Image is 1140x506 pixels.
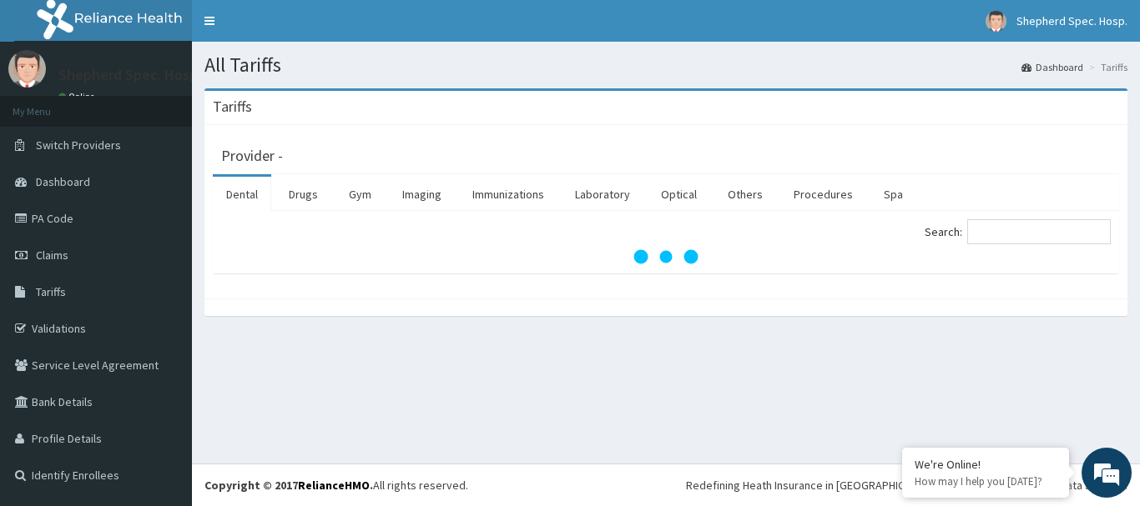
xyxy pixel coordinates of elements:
strong: Copyright © 2017 . [204,478,373,493]
img: User Image [986,11,1006,32]
a: Imaging [389,177,455,212]
a: Optical [648,177,710,212]
span: Tariffs [36,284,66,299]
h1: All Tariffs [204,54,1127,76]
img: User Image [8,50,46,88]
span: Shepherd Spec. Hosp. [1016,13,1127,28]
a: Procedures [780,177,866,212]
footer: All rights reserved. [192,463,1140,506]
div: Redefining Heath Insurance in [GEOGRAPHIC_DATA] using Telemedicine and Data Science! [686,477,1127,493]
p: How may I help you today? [915,474,1057,488]
a: RelianceHMO [298,478,370,493]
h3: Tariffs [213,99,252,114]
li: Tariffs [1085,60,1127,74]
a: Others [714,177,776,212]
a: Immunizations [459,177,557,212]
input: Search: [967,219,1111,244]
span: Claims [36,248,68,263]
a: Dashboard [1021,60,1083,74]
span: Switch Providers [36,138,121,153]
a: Gym [335,177,385,212]
label: Search: [925,219,1111,244]
a: Drugs [275,177,331,212]
a: Online [58,91,98,103]
a: Laboratory [562,177,643,212]
h3: Provider - [221,148,283,163]
svg: audio-loading [633,223,699,290]
span: Dashboard [36,174,90,189]
a: Dental [213,177,271,212]
p: Shepherd Spec. Hosp. [58,68,201,83]
div: We're Online! [915,457,1057,472]
a: Spa [870,177,916,212]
